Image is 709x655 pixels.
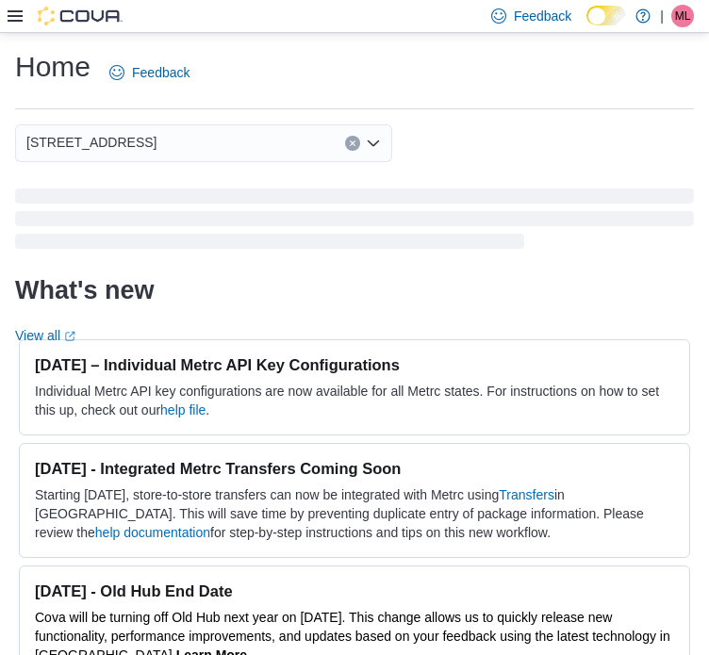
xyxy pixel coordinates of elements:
span: Loading [15,192,694,253]
div: Michelle Lim [671,5,694,27]
h3: [DATE] - Integrated Metrc Transfers Coming Soon [35,459,674,478]
p: | [660,5,664,27]
svg: External link [64,331,75,342]
p: Individual Metrc API key configurations are now available for all Metrc states. For instructions ... [35,382,674,419]
p: Starting [DATE], store-to-store transfers can now be integrated with Metrc using in [GEOGRAPHIC_D... [35,485,674,542]
h3: [DATE] – Individual Metrc API Key Configurations [35,355,674,374]
span: Feedback [514,7,571,25]
a: help file [160,402,206,418]
span: Feedback [132,63,190,82]
span: ML [675,5,691,27]
input: Dark Mode [586,6,626,25]
span: Dark Mode [586,25,587,26]
h2: What's new [15,275,154,305]
a: Feedback [102,54,197,91]
h3: [DATE] - Old Hub End Date [35,581,674,600]
button: Clear input [345,136,360,151]
h1: Home [15,48,91,86]
a: View allExternal link [15,328,75,343]
img: Cova [38,7,123,25]
span: [STREET_ADDRESS] [26,131,157,154]
a: Transfers [499,487,554,502]
a: help documentation [95,525,210,540]
button: Open list of options [366,136,381,151]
